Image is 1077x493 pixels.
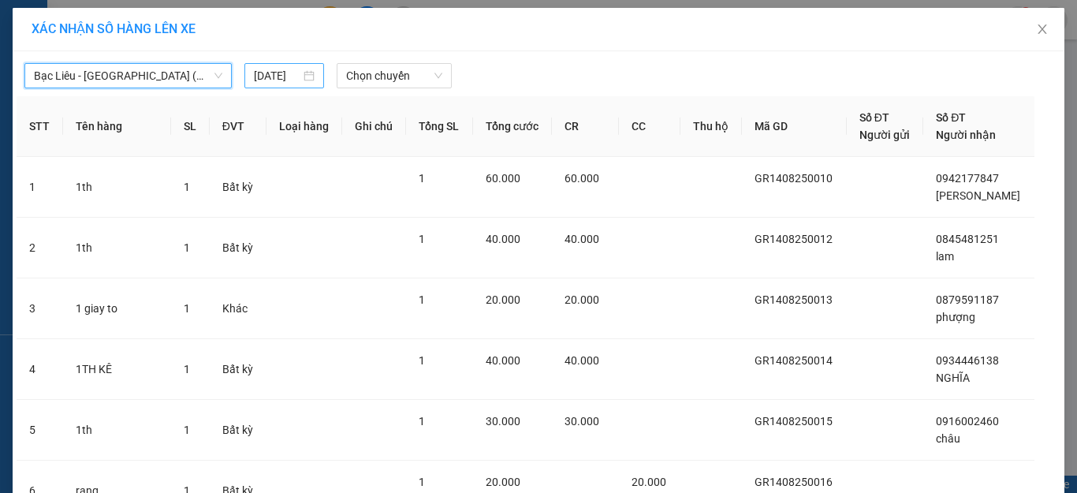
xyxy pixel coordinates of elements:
span: 1 [184,181,190,193]
span: 0916002460 [936,415,999,428]
th: CC [619,96,680,157]
td: 1 giay to [63,278,171,339]
span: 1 [419,172,425,185]
span: 40.000 [486,354,520,367]
span: 0879591187 [936,293,999,306]
span: GR1408250015 [755,415,833,428]
span: 1 [419,354,425,367]
span: GR1408250016 [755,476,833,488]
td: 1th [63,157,171,218]
span: [PERSON_NAME] [936,189,1020,202]
th: Thu hộ [680,96,742,157]
span: 0942177847 [936,172,999,185]
span: 0845481251 [936,233,999,245]
span: 30.000 [486,415,520,428]
span: 1 [184,302,190,315]
span: 60.000 [565,172,599,185]
input: 15/08/2025 [254,67,300,84]
th: CR [552,96,619,157]
td: 3 [17,278,63,339]
td: Bất kỳ [210,400,266,461]
span: 30.000 [565,415,599,428]
span: 60.000 [486,172,520,185]
span: XÁC NHẬN SỐ HÀNG LÊN XE [32,21,196,36]
td: 1th [63,400,171,461]
span: 1 [419,293,425,306]
th: Mã GD [742,96,847,157]
span: 40.000 [565,233,599,245]
span: lam [936,250,954,263]
td: Bất kỳ [210,339,266,400]
td: 5 [17,400,63,461]
th: Tổng cước [473,96,553,157]
td: 1TH KÊ [63,339,171,400]
span: 40.000 [565,354,599,367]
span: 1 [419,233,425,245]
td: 1th [63,218,171,278]
th: Ghi chú [342,96,406,157]
span: GR1408250014 [755,354,833,367]
span: 1 [184,241,190,254]
span: GR1408250013 [755,293,833,306]
span: close [1036,23,1049,35]
span: 20.000 [486,476,520,488]
span: Bạc Liêu - Sài Gòn (VIP) [34,64,222,88]
td: 4 [17,339,63,400]
th: Tên hàng [63,96,171,157]
td: Khác [210,278,266,339]
th: ĐVT [210,96,266,157]
th: Loại hàng [266,96,342,157]
span: Người gửi [859,129,910,141]
span: 1 [184,363,190,375]
span: châu [936,432,960,445]
span: GR1408250012 [755,233,833,245]
span: NGHĨA [936,372,970,384]
span: 0934446138 [936,354,999,367]
span: 40.000 [486,233,520,245]
span: Số ĐT [936,111,966,124]
th: SL [171,96,210,157]
span: 1 [419,476,425,488]
td: 2 [17,218,63,278]
span: phượng [936,311,975,323]
span: 20.000 [632,476,666,488]
button: Close [1020,8,1064,52]
span: 1 [184,424,190,436]
span: Số ĐT [859,111,889,124]
td: Bất kỳ [210,218,266,278]
span: Chọn chuyến [346,64,443,88]
span: 1 [419,415,425,428]
span: 20.000 [565,293,599,306]
td: 1 [17,157,63,218]
th: STT [17,96,63,157]
th: Tổng SL [406,96,472,157]
span: GR1408250010 [755,172,833,185]
td: Bất kỳ [210,157,266,218]
span: Người nhận [936,129,996,141]
span: 20.000 [486,293,520,306]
